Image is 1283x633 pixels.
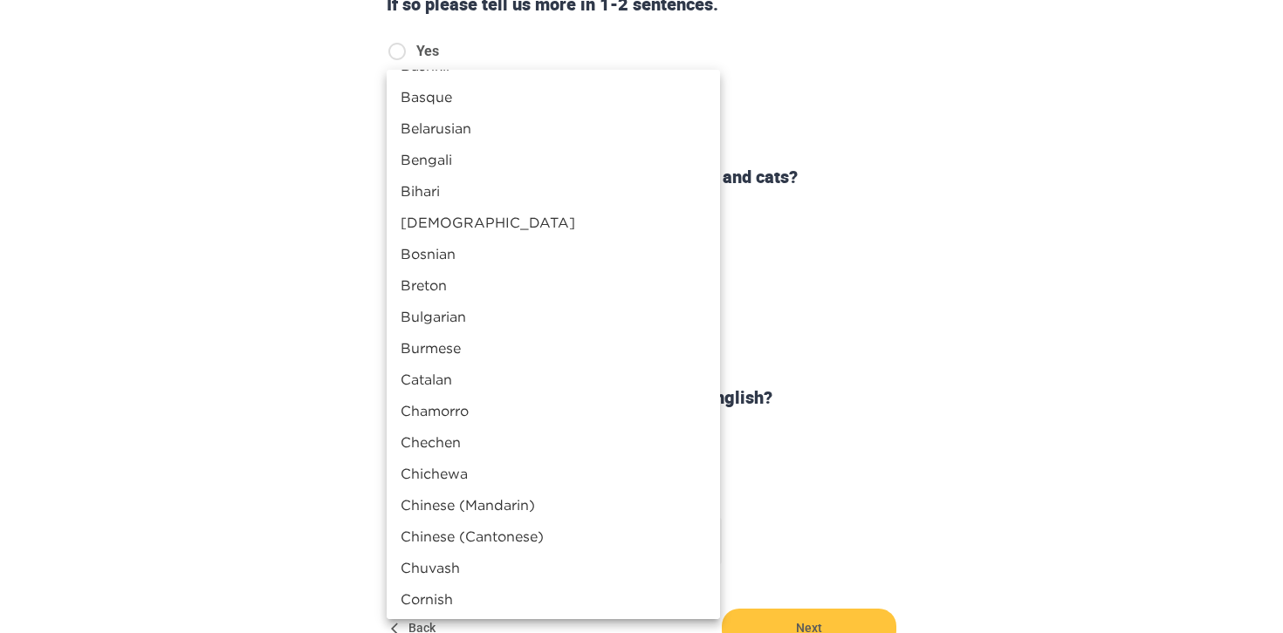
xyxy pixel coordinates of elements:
[387,269,720,301] li: Breton
[387,552,720,583] li: Chuvash
[387,583,720,615] li: Cornish
[387,301,720,332] li: Bulgarian
[387,521,720,552] li: Chinese (Cantonese)
[387,489,720,521] li: Chinese (Mandarin)
[387,175,720,207] li: Bihari
[387,112,720,144] li: Belarusian
[387,207,720,238] li: [DEMOGRAPHIC_DATA]
[387,395,720,426] li: Chamorro
[387,364,720,395] li: Catalan
[387,144,720,175] li: Bengali
[387,238,720,269] li: Bosnian
[387,426,720,458] li: Chechen
[387,458,720,489] li: Chichewa
[387,81,720,112] li: Basque
[387,332,720,364] li: Burmese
